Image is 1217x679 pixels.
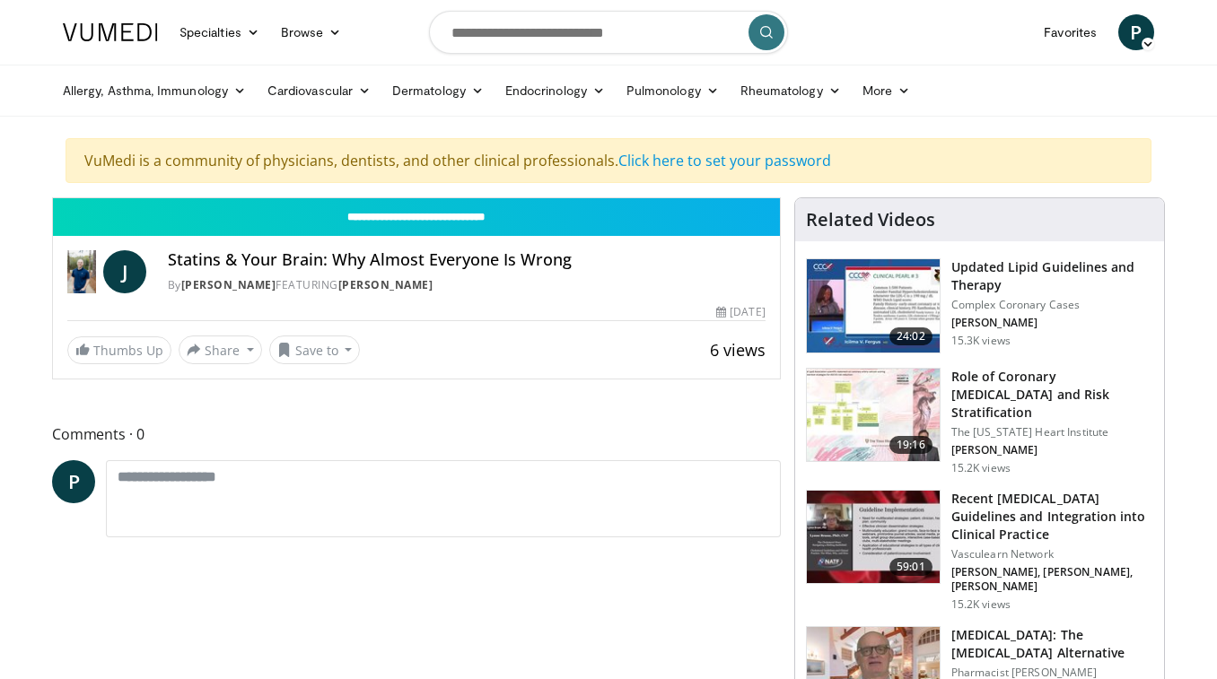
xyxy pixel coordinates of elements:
p: Complex Coronary Cases [951,298,1153,312]
a: More [852,73,921,109]
p: [PERSON_NAME] [951,443,1153,457]
p: The [US_STATE] Heart Institute [951,425,1153,440]
img: 87825f19-cf4c-4b91-bba1-ce218758c6bb.150x105_q85_crop-smart_upscale.jpg [807,491,940,584]
h3: Role of Coronary [MEDICAL_DATA] and Risk Stratification [951,368,1153,422]
span: 6 views [710,339,766,361]
a: Dermatology [381,73,495,109]
div: By FEATURING [168,277,766,293]
h3: [MEDICAL_DATA]: The [MEDICAL_DATA] Alternative [951,626,1153,662]
img: VuMedi Logo [63,23,158,41]
a: Endocrinology [495,73,616,109]
div: VuMedi is a community of physicians, dentists, and other clinical professionals. [66,138,1151,183]
p: 15.3K views [951,334,1011,348]
div: [DATE] [716,304,765,320]
a: Rheumatology [730,73,852,109]
p: Vasculearn Network [951,547,1153,561]
input: Search topics, interventions [429,11,788,54]
button: Share [179,335,262,364]
a: P [52,460,95,503]
a: Pulmonology [616,73,730,109]
button: Save to [269,335,361,364]
span: 24:02 [889,327,932,345]
h3: Updated Lipid Guidelines and Therapy [951,258,1153,294]
a: 19:16 Role of Coronary [MEDICAL_DATA] and Risk Stratification The [US_STATE] Heart Institute [PER... [806,368,1153,475]
p: 15.2K views [951,461,1011,475]
h3: Recent [MEDICAL_DATA] Guidelines and Integration into Clinical Practice [951,490,1153,544]
img: 77f671eb-9394-4acc-bc78-a9f077f94e00.150x105_q85_crop-smart_upscale.jpg [807,259,940,353]
h4: Related Videos [806,209,935,231]
span: Comments 0 [52,422,781,446]
a: P [1118,14,1154,50]
a: Favorites [1033,14,1108,50]
a: J [103,250,146,293]
p: [PERSON_NAME], [PERSON_NAME], [PERSON_NAME] [951,565,1153,594]
img: Dr. Jordan Rennicke [67,250,96,293]
span: 19:16 [889,436,932,454]
a: Browse [270,14,353,50]
a: Specialties [169,14,270,50]
h4: Statins & Your Brain: Why Almost Everyone Is Wrong [168,250,766,270]
a: Allergy, Asthma, Immunology [52,73,257,109]
a: [PERSON_NAME] [338,277,433,292]
a: Click here to set your password [618,151,831,170]
a: [PERSON_NAME] [181,277,276,292]
a: Cardiovascular [257,73,381,109]
a: Thumbs Up [67,336,171,364]
img: 1efa8c99-7b8a-4ab5-a569-1c219ae7bd2c.150x105_q85_crop-smart_upscale.jpg [807,369,940,462]
p: [PERSON_NAME] [951,316,1153,330]
a: 59:01 Recent [MEDICAL_DATA] Guidelines and Integration into Clinical Practice Vasculearn Network ... [806,490,1153,612]
span: 59:01 [889,558,932,576]
a: 24:02 Updated Lipid Guidelines and Therapy Complex Coronary Cases [PERSON_NAME] 15.3K views [806,258,1153,353]
p: 15.2K views [951,597,1011,612]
